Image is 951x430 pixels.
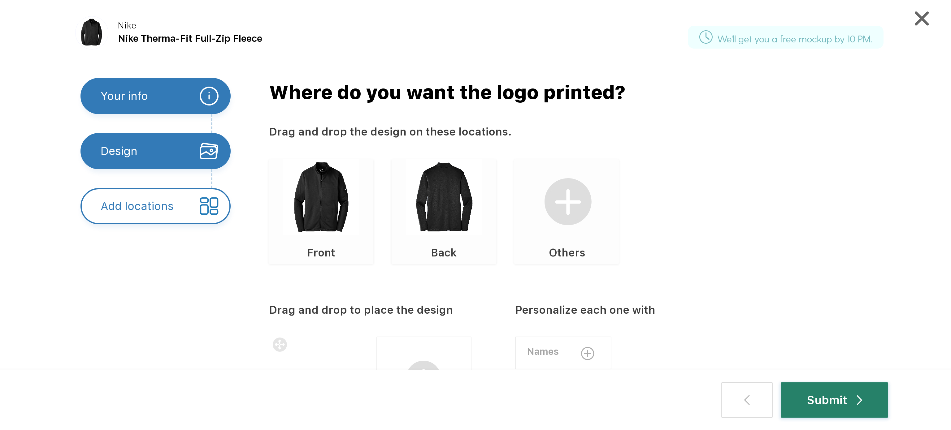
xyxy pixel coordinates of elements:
label: Front [304,245,339,261]
img: addmore.svg [545,178,592,226]
div: Drag and drop the design on these locations. [269,123,914,139]
div: Drag and drop to place the design [269,301,481,317]
img: design_completed.svg [200,142,219,161]
img: clock_circular_outline.svg [699,30,713,44]
img: your_info_white.svg [200,87,219,105]
img: back.svg [742,395,752,405]
img: dragdrop.svg [273,338,287,352]
label: We'll get you a free mockup by 10 PM. [717,32,872,41]
img: cancel.svg [915,11,929,26]
div: Add locations [101,189,174,223]
div: Design [101,134,137,168]
div: Your info [101,79,148,113]
img: location_selected.svg [200,197,219,216]
img: edd6c0ef-c4e4-4499-bf69-7dd416d4b3c4 [77,18,106,47]
div: Personalize each one with [515,301,655,317]
img: addmore.svg [406,361,441,396]
img: edd6c0ef-c4e4-4499-bf69-7dd416d4b3c4 [283,159,359,235]
img: white_arrow.svg [857,395,862,405]
div: Submit [807,392,862,409]
label: Names [527,344,561,359]
label: Others [549,245,584,261]
img: 7d63c17e-4cc5-4cf3-a74b-f6a4629f9efe [406,159,482,235]
label: Back [426,245,462,261]
div: Nike [118,21,232,32]
span: Nike Therma-Fit Full-Zip Fleece [118,33,262,44]
div: Where do you want the logo printed? [269,78,914,106]
img: addmore_small.svg [581,346,594,361]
